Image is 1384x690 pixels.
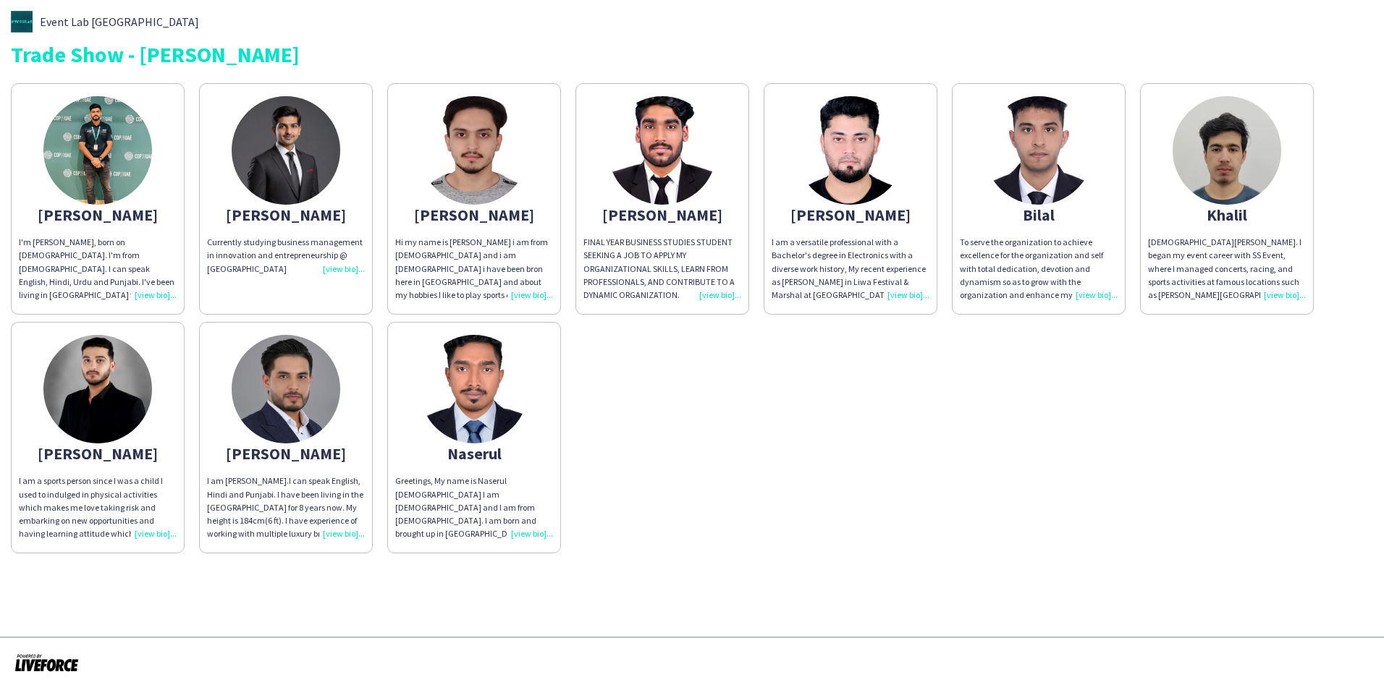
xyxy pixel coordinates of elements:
[232,96,340,205] img: thumb-669bab6474f45.png
[1173,96,1281,205] img: thumb-65afb8cedd203.jpg
[14,652,79,673] img: Powered by Liveforce
[796,96,905,205] img: thumb-657af2d34cfb2.jpeg
[1148,208,1306,221] div: Khalil
[420,335,528,443] img: thumb-662a4738543dd.jpg
[232,335,340,443] img: thumb-5ffea5822ed96.jpg
[608,96,717,205] img: thumb-66ea54ce35cf0.jpg
[207,236,365,276] div: Currently studying business management in innovation and entrepreneurship @ [GEOGRAPHIC_DATA]
[40,15,199,28] span: Event Lab [GEOGRAPHIC_DATA]
[19,474,177,540] div: I am a sports person since I was a child I used to indulged in physical activities which makes me...
[207,208,365,221] div: [PERSON_NAME]
[19,447,177,460] div: [PERSON_NAME]
[207,447,365,460] div: [PERSON_NAME]
[420,96,528,205] img: thumb-6634c669aaf48.jpg
[960,236,1118,302] div: To serve the organization to achieve excellence for the organization and self with total dedicati...
[1148,236,1306,302] div: [DEMOGRAPHIC_DATA][PERSON_NAME]. I began my event career with SS Event, where I managed concerts,...
[395,474,553,540] div: Greetings, My name is Naserul [DEMOGRAPHIC_DATA] I am [DEMOGRAPHIC_DATA] and I am from [DEMOGRAPH...
[19,208,177,221] div: [PERSON_NAME]
[395,236,553,302] div: Hi my name is [PERSON_NAME] i am from [DEMOGRAPHIC_DATA] and i am [DEMOGRAPHIC_DATA] i have been ...
[207,474,365,540] div: I am [PERSON_NAME].I can speak English, Hindi and Punjabi. I have been living in the [GEOGRAPHIC_...
[583,208,741,221] div: [PERSON_NAME]
[11,43,1373,65] div: Trade Show - [PERSON_NAME]
[960,208,1118,221] div: Bilal
[583,236,741,302] div: FINAL YEAR BUSINESS STUDIES STUDENT SEEKING A JOB TO APPLY MY ORGANIZATIONAL SKILLS, LEARN FROM P...
[43,96,152,205] img: thumb-53fe7819-c48a-410f-8fa6-caf9aa3ab175.jpg
[772,236,929,302] div: I am a versatile professional with a Bachelor's degree in Electronics with a diverse work history...
[984,96,1093,205] img: thumb-653f056ecc227.jpeg
[395,208,553,221] div: [PERSON_NAME]
[43,335,152,443] img: thumb-6834556ecd726.jpg
[11,11,33,33] img: thumb-429f02a0-0729-447b-9e98-abc1113de613.png
[395,447,553,460] div: Naserul
[19,236,177,302] div: I'm [PERSON_NAME], born on [DEMOGRAPHIC_DATA]. I'm from [DEMOGRAPHIC_DATA]. I can speak English, ...
[772,208,929,221] div: [PERSON_NAME]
